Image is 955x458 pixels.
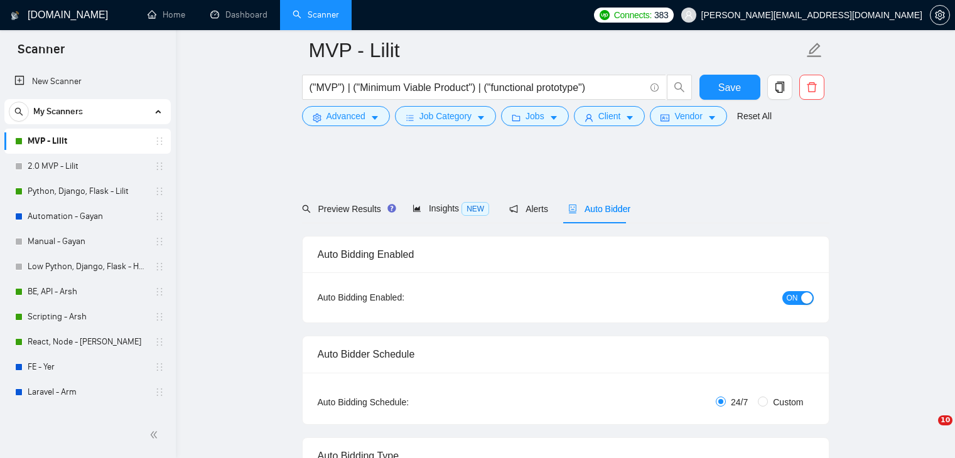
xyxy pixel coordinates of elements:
a: New Scanner [14,69,161,94]
img: upwork-logo.png [600,10,610,20]
span: caret-down [370,113,379,122]
span: 24/7 [726,395,753,409]
span: Client [598,109,621,123]
button: search [9,102,29,122]
span: idcard [661,113,669,122]
button: delete [799,75,824,100]
a: Manual - Gayan [28,229,147,254]
button: barsJob Categorycaret-down [395,106,496,126]
a: FE - Yer [28,354,147,380]
span: holder [154,312,165,322]
span: robot [568,205,577,213]
span: notification [509,205,518,213]
span: Connects: [614,8,652,22]
a: Automation - Gayan [28,204,147,229]
iframe: Intercom live chat [912,415,942,445]
span: Advanced [326,109,365,123]
span: 10 [938,415,952,425]
button: folderJobscaret-down [501,106,569,126]
span: Auto Bidder [568,204,630,214]
span: Preview Results [302,204,392,214]
button: copy [767,75,792,100]
span: Jobs [526,109,544,123]
span: Vendor [674,109,702,123]
a: MVP - Lilit [28,129,147,154]
button: settingAdvancedcaret-down [302,106,390,126]
span: setting [313,113,321,122]
span: Alerts [509,204,548,214]
input: Search Freelance Jobs... [310,80,645,95]
a: BE, API - Arsh [28,279,147,304]
div: Auto Bidding Enabled: [318,290,483,304]
span: copy [768,82,792,93]
button: userClientcaret-down [574,106,645,126]
a: Low Python, Django, Flask - Hayk [28,254,147,279]
a: React, Node - [PERSON_NAME] [28,329,147,354]
span: caret-down [625,113,634,122]
a: 2.0 MVP - Lilit [28,154,147,179]
span: holder [154,262,165,272]
div: Tooltip anchor [386,203,397,214]
span: user [585,113,593,122]
span: holder [154,161,165,171]
span: folder [512,113,521,122]
span: area-chart [413,204,421,213]
div: Auto Bidding Enabled [318,237,814,272]
span: caret-down [477,113,485,122]
input: Scanner name... [309,35,804,66]
button: Save [699,75,760,100]
li: New Scanner [4,69,171,94]
span: holder [154,136,165,146]
span: info-circle [650,83,659,92]
span: double-left [149,429,162,441]
img: logo [11,6,19,26]
div: Auto Bidding Schedule: [318,395,483,409]
li: My Scanners [4,99,171,405]
span: ON [787,291,798,305]
span: edit [806,42,823,58]
span: Insights [413,203,489,213]
span: Custom [768,395,808,409]
span: Job Category [419,109,472,123]
span: holder [154,287,165,297]
a: Python, Django, Flask - Lilit [28,179,147,204]
button: search [667,75,692,100]
span: holder [154,362,165,372]
button: setting [930,5,950,25]
span: holder [154,337,165,347]
span: user [684,11,693,19]
span: delete [800,82,824,93]
a: Reset All [737,109,772,123]
a: Laravel - Arm [28,380,147,405]
span: setting [931,10,949,20]
span: caret-down [708,113,716,122]
span: holder [154,237,165,247]
span: NEW [461,202,489,216]
span: bars [406,113,414,122]
span: Scanner [8,40,75,67]
a: homeHome [148,9,185,20]
span: search [302,205,311,213]
span: 383 [654,8,668,22]
a: setting [930,10,950,20]
span: Save [718,80,741,95]
span: holder [154,186,165,196]
span: holder [154,211,165,221]
a: Scripting - Arsh [28,304,147,329]
a: searchScanner [293,9,339,20]
span: search [9,107,28,116]
span: caret-down [549,113,558,122]
span: search [667,82,691,93]
button: idcardVendorcaret-down [650,106,726,126]
span: My Scanners [33,99,83,124]
div: Auto Bidder Schedule [318,336,814,372]
a: dashboardDashboard [210,9,267,20]
span: holder [154,387,165,397]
